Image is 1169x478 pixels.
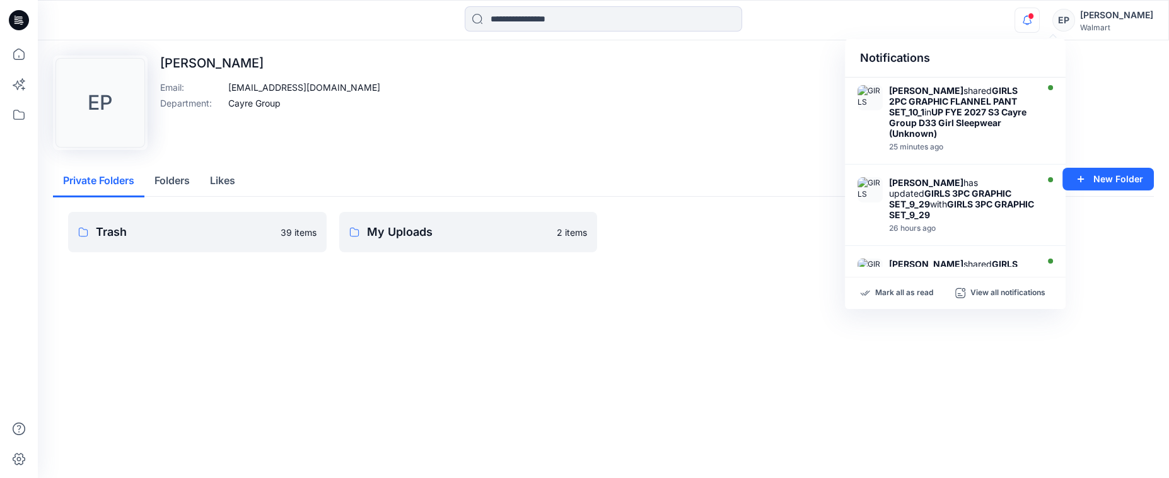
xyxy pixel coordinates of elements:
div: EP [55,58,145,148]
strong: GIRLS 3PC GRAPHIC SET_9_29 [889,199,1034,220]
strong: GIRLS 2PC GRAPHIC FLANNEL PANT SET_10_1 [889,85,1018,117]
img: GIRLS 3PC GRAPHIC SET_9_29 [858,177,883,202]
img: GIRLS 2PC GRAPHIC FLANNEL PANT SET_10_1 [858,85,883,110]
div: shared in [889,259,1034,301]
div: [PERSON_NAME] [1080,8,1153,23]
p: Email : [160,81,223,94]
div: Tuesday, September 30, 2025 14:43 [889,224,1034,233]
p: My Uploads [367,223,550,241]
div: Notifications [845,39,1066,78]
button: New Folder [1062,168,1154,190]
strong: GIRLS 3PC GRAPHIC SET_9_29 [889,259,1018,280]
p: Cayre Group [228,96,281,110]
strong: UP FYE 2027 S3 Cayre Group D33 Girl Sleepwear (Unknown) [889,107,1027,139]
p: View all notifications [970,288,1045,299]
div: Walmart [1080,23,1153,32]
a: Trash39 items [68,212,327,252]
div: shared in [889,85,1034,139]
img: GIRLS 3PC GRAPHIC SET_9_29 [858,259,883,284]
p: 39 items [281,226,317,239]
button: Folders [144,165,200,197]
p: Department : [160,96,223,110]
p: [PERSON_NAME] [160,55,380,71]
strong: [PERSON_NAME] [889,85,963,96]
div: EP [1052,9,1075,32]
strong: GIRLS 3PC GRAPHIC SET_9_29 [889,188,1011,209]
p: Mark all as read [875,288,933,299]
div: has updated with [889,177,1034,220]
p: [EMAIL_ADDRESS][DOMAIN_NAME] [228,81,380,94]
a: My Uploads2 items [339,212,598,252]
button: Private Folders [53,165,144,197]
button: Likes [200,165,245,197]
div: Wednesday, October 01, 2025 16:12 [889,143,1034,151]
p: Trash [96,223,273,241]
p: 2 items [557,226,587,239]
strong: [PERSON_NAME] [889,259,963,269]
strong: [PERSON_NAME] [889,177,963,188]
